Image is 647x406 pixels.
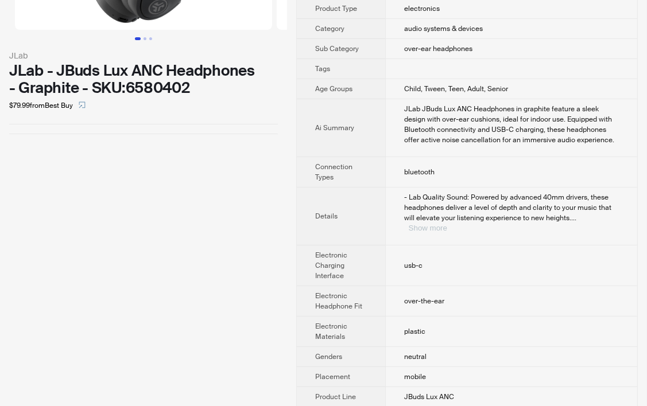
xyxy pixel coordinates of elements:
[404,104,619,145] div: JLab JBuds Lux ANC Headphones in graphite feature a sleek design with over-ear cushions, ideal fo...
[404,167,435,177] span: bluetooth
[9,96,278,115] div: $79.99 from Best Buy
[149,37,152,40] button: Go to slide 3
[404,84,508,93] span: Child, Tween, Teen, Adult, Senior
[404,352,427,361] span: neutral
[404,24,483,33] span: audio systems & devices
[571,213,576,222] span: ...
[315,372,350,381] span: Placement
[404,327,425,336] span: plastic
[315,322,347,341] span: Electronic Materials
[315,24,344,33] span: Category
[135,37,141,40] button: Go to slide 1
[404,261,423,270] span: usb-c
[404,4,440,13] span: electronics
[144,37,146,40] button: Go to slide 2
[315,44,359,53] span: Sub Category
[315,123,354,132] span: Ai Summary
[9,49,278,62] div: JLab
[404,193,611,222] span: - Lab Quality Sound: Powered by advanced 40mm drivers, these headphones deliver a level of depth ...
[404,296,444,306] span: over-the-ear
[315,251,347,280] span: Electronic Charging Interface
[409,224,447,232] button: Expand
[404,44,472,53] span: over-ear headphones
[315,352,342,361] span: Genders
[315,64,330,73] span: Tags
[404,392,454,401] span: JBuds Lux ANC
[404,372,426,381] span: mobile
[315,162,352,182] span: Connection Types
[315,84,352,93] span: Age Groups
[404,192,619,233] div: - Lab Quality Sound: Powered by advanced 40mm drivers, these headphones deliver a level of depth ...
[9,62,278,96] div: JLab - JBuds Lux ANC Headphones - Graphite - SKU:6580402
[79,101,86,108] span: select
[315,291,362,311] span: Electronic Headphone Fit
[315,212,338,221] span: Details
[315,392,356,401] span: Product Line
[315,4,357,13] span: Product Type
